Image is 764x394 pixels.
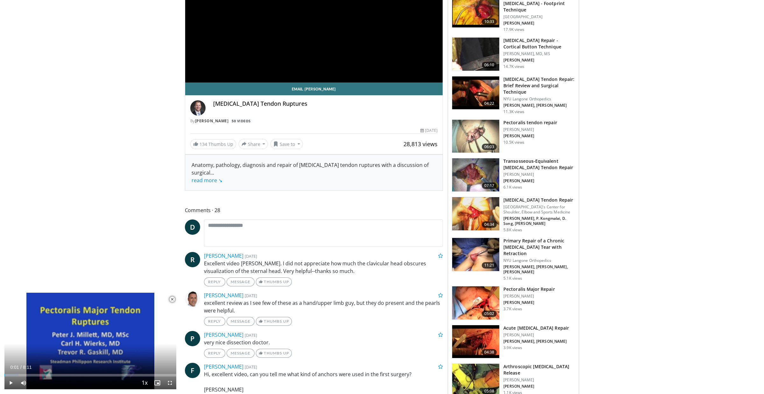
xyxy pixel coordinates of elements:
small: [DATE] [245,293,257,298]
p: excellent review as I see few of these as a hand/upper limb guy, but they do present and the pear... [204,299,443,314]
p: [PERSON_NAME] [503,58,575,63]
a: 04:34 [MEDICAL_DATA] Tendon Repair [GEOGRAPHIC_DATA]'s Center for Shoulder, Elbow and Sports Medi... [452,197,575,233]
p: [PERSON_NAME] [503,172,575,177]
p: [PERSON_NAME] [503,333,569,338]
a: read more ↘ [192,177,222,184]
a: Thumbs Up [256,277,292,286]
p: 3.9K views [503,345,522,350]
small: [DATE] [245,253,257,259]
a: 134 Thumbs Up [190,139,236,149]
a: Reply [204,317,225,326]
p: [PERSON_NAME], MD, MS [503,51,575,56]
button: Share [239,139,268,149]
p: Excellent video [PERSON_NAME]. I did not appreciate how much the clavicular head obscures visuali... [204,260,443,275]
h3: Pectoralis Major Repair [503,286,555,292]
p: 5.1K views [503,276,522,281]
p: 5.8K views [503,227,522,233]
img: ffb25280-6ec4-427c-9bf3-cd7fc5b6abbb.150x105_q85_crop-smart_upscale.jpg [452,286,499,319]
a: R [185,252,200,267]
span: / [20,365,22,370]
button: Close [166,293,179,306]
img: E-HI8y-Omg85H4KX4xMDoxOmdtO40mAx.150x105_q85_crop-smart_upscale.jpg [452,76,499,110]
span: ... [192,169,222,184]
a: F [185,363,200,378]
a: 07:17 Transosseous-Equivalent [MEDICAL_DATA] Tendon Repair [PERSON_NAME] [PERSON_NAME] 6.1K views [452,158,575,192]
p: 17.9K views [503,27,524,32]
div: Progress Bar [4,374,176,376]
h4: [MEDICAL_DATA] Tendon Ruptures [213,100,438,107]
img: 0f142137-dfc2-46cb-9a48-a760a0c0dc06.150x105_q85_crop-smart_upscale.jpg [452,325,499,358]
span: 07:17 [482,183,497,189]
a: Message [227,317,255,326]
span: 05:02 [482,311,497,317]
small: [DATE] [245,364,257,370]
a: 06:10 [MEDICAL_DATA] Repair - Cortical Button Technique [PERSON_NAME], MD, MS [PERSON_NAME] 14.7K... [452,37,575,71]
img: Avatar [185,291,200,307]
p: [PERSON_NAME] [503,384,575,389]
button: Fullscreen [164,376,176,389]
span: 8:11 [23,365,32,370]
a: D [185,219,200,235]
span: 04:34 [482,221,497,228]
p: [PERSON_NAME] [503,294,555,299]
span: 10:33 [482,18,497,25]
a: [PERSON_NAME] [195,118,229,124]
p: [PERSON_NAME] [503,178,575,183]
span: 06:03 [482,144,497,150]
div: [DATE] [420,128,438,133]
button: Enable picture-in-picture mode [151,376,164,389]
a: Thumbs Up [256,349,292,358]
p: very nice dissection doctor. [204,339,443,346]
p: 6.1K views [503,185,522,190]
a: Email [PERSON_NAME] [185,82,443,95]
button: Play [4,376,17,389]
span: 134 [200,141,207,147]
h3: Pectoralis tendon repair [503,119,557,126]
h3: Transosseous-Equivalent [MEDICAL_DATA] Tendon Repair [503,158,575,171]
a: [PERSON_NAME] [204,252,243,259]
div: Anatomy, pathology, diagnosis and repair of [MEDICAL_DATA] tendon ruptures with a discussion of s... [192,161,437,184]
p: [PERSON_NAME], [PERSON_NAME], [PERSON_NAME] [503,264,575,275]
a: Reply [204,349,225,358]
span: 11:21 [482,262,497,269]
a: P [185,331,200,346]
button: Save to [270,139,303,149]
a: [PERSON_NAME] [204,331,243,338]
p: 14.7K views [503,64,524,69]
span: 28,813 views [403,140,438,148]
small: [DATE] [245,332,257,338]
p: [PERSON_NAME] [503,300,555,305]
span: Comments 28 [185,206,443,214]
h3: [MEDICAL_DATA] Tendon Repair [503,197,575,203]
img: Avatar [190,100,206,116]
p: NYU Langone Orthopedics [503,97,575,102]
a: Reply [204,277,225,286]
a: Message [227,277,255,286]
span: 06:10 [482,62,497,68]
img: 915a656b-338a-4629-b69e-d799375c267b.150x105_q85_crop-smart_upscale.jpg [452,197,499,230]
p: [PERSON_NAME], P. Kongmalai, D. Song, [PERSON_NAME] [503,216,575,226]
p: [PERSON_NAME] [503,21,575,26]
p: [GEOGRAPHIC_DATA]'s Center for Shoulder, Elbow and Sports Medicine [503,204,575,215]
p: [PERSON_NAME] [503,133,557,139]
a: Thumbs Up [256,317,292,326]
p: Hi, excellent video, can you tell me what kind of anchors were used in the first surgery? [PERSON... [204,370,443,393]
img: 320463_0002_1.png.150x105_q85_crop-smart_upscale.jpg [452,120,499,153]
p: [PERSON_NAME] [503,377,575,383]
a: Message [227,349,255,358]
h3: Arthroscopic [MEDICAL_DATA] Release [503,363,575,376]
p: [PERSON_NAME], [PERSON_NAME] [503,103,575,108]
a: 50 Videos [230,118,253,124]
p: 10.5K views [503,140,524,145]
h3: Acute [MEDICAL_DATA] Repair [503,325,569,331]
p: [PERSON_NAME] [503,127,557,132]
p: 3.7K views [503,306,522,312]
a: 04:38 Acute [MEDICAL_DATA] Repair [PERSON_NAME] [PERSON_NAME], [PERSON_NAME] 3.9K views [452,325,575,359]
div: By [190,118,438,124]
p: 11.3K views [503,109,524,114]
p: NYU Langone Orthopedics [503,258,575,263]
a: [PERSON_NAME] [204,363,243,370]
